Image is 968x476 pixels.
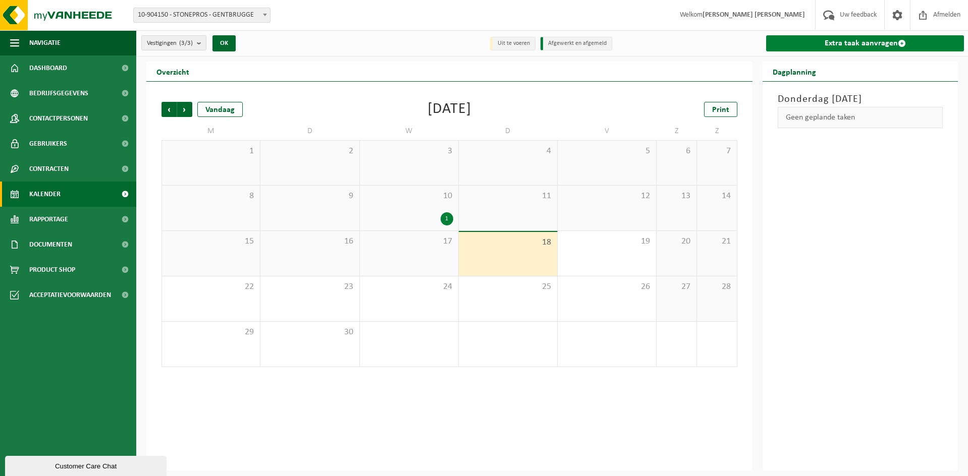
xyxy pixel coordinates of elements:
span: 20 [662,236,691,247]
span: 16 [265,236,354,247]
span: 14 [702,191,732,202]
td: D [260,122,359,140]
span: 7 [702,146,732,157]
td: D [459,122,558,140]
strong: [PERSON_NAME] [PERSON_NAME] [703,11,805,19]
span: Dashboard [29,55,67,81]
td: V [558,122,657,140]
span: 21 [702,236,732,247]
span: Acceptatievoorwaarden [29,282,111,308]
span: Kalender [29,182,61,207]
span: Gebruikers [29,131,67,156]
span: Volgende [177,102,192,117]
span: Vestigingen [147,36,193,51]
span: 29 [167,327,255,338]
span: 12 [563,191,651,202]
iframe: chat widget [5,454,169,476]
span: 18 [464,237,552,248]
h2: Dagplanning [763,62,826,81]
span: 13 [662,191,691,202]
span: Navigatie [29,30,61,55]
div: Vandaag [197,102,243,117]
div: [DATE] [427,102,471,117]
span: 2 [265,146,354,157]
a: Extra taak aanvragen [766,35,964,51]
span: 22 [167,281,255,292]
span: 10-904150 - STONEPROS - GENTBRUGGE [134,8,270,22]
span: 5 [563,146,651,157]
span: 1 [167,146,255,157]
td: Z [697,122,737,140]
span: Bedrijfsgegevens [29,81,88,106]
button: OK [212,35,236,51]
li: Uit te voeren [490,37,535,50]
span: 25 [464,281,552,292]
span: 28 [702,281,732,292]
span: 15 [167,236,255,247]
span: 10 [365,191,453,202]
span: Print [712,106,729,114]
span: Documenten [29,232,72,257]
span: Product Shop [29,257,75,282]
span: 8 [167,191,255,202]
h2: Overzicht [146,62,199,81]
span: Contactpersonen [29,106,88,131]
h3: Donderdag [DATE] [778,92,943,107]
span: 3 [365,146,453,157]
span: 4 [464,146,552,157]
a: Print [704,102,737,117]
div: 1 [441,212,453,225]
span: Contracten [29,156,69,182]
span: 23 [265,281,354,292]
span: 24 [365,281,453,292]
button: Vestigingen(3/3) [141,35,206,50]
span: 19 [563,236,651,247]
span: 26 [563,281,651,292]
span: 9 [265,191,354,202]
td: M [162,122,260,140]
td: W [360,122,459,140]
td: Z [657,122,697,140]
span: 27 [662,281,691,292]
span: 6 [662,146,691,157]
span: 10-904150 - STONEPROS - GENTBRUGGE [133,8,271,23]
span: Rapportage [29,207,68,232]
span: 11 [464,191,552,202]
li: Afgewerkt en afgemeld [541,37,612,50]
span: 17 [365,236,453,247]
div: Geen geplande taken [778,107,943,128]
count: (3/3) [179,40,193,46]
span: 30 [265,327,354,338]
span: Vorige [162,102,177,117]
